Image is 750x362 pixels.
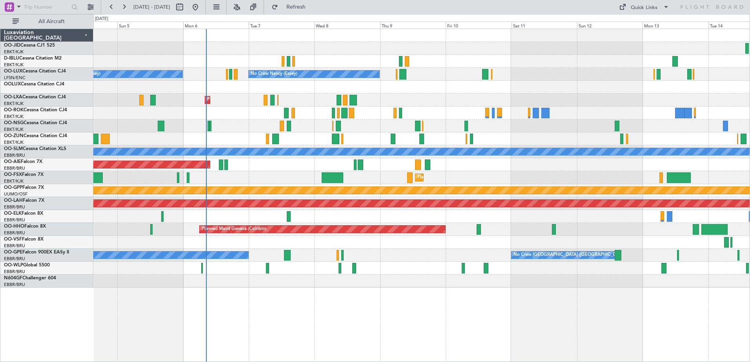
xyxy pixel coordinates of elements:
[4,224,46,229] a: OO-HHOFalcon 8X
[4,276,56,281] a: N604GFChallenger 604
[251,68,297,80] div: No Crew Nancy (Essey)
[133,4,170,11] span: [DATE] - [DATE]
[631,4,657,12] div: Quick Links
[4,165,25,171] a: EBBR/BRU
[4,108,24,112] span: OO-ROK
[4,230,25,236] a: EBBR/BRU
[314,22,380,29] div: Wed 8
[268,1,315,13] button: Refresh
[4,204,25,210] a: EBBR/BRU
[4,134,67,138] a: OO-ZUNCessna Citation CJ4
[4,282,25,288] a: EBBR/BRU
[4,211,22,216] span: OO-ELK
[4,263,23,268] span: OO-WLP
[202,223,266,235] div: Planned Maint Geneva (Cointrin)
[4,217,25,223] a: EBBR/BRU
[4,276,22,281] span: N604GF
[4,49,24,55] a: EBKT/KJK
[4,152,25,158] a: EBBR/BRU
[4,121,67,125] a: OO-NSGCessna Citation CJ4
[4,147,23,151] span: OO-SLM
[4,237,44,242] a: OO-VSFFalcon 8X
[9,15,85,28] button: All Aircraft
[4,101,24,107] a: EBKT/KJK
[183,22,249,29] div: Mon 6
[4,256,25,262] a: EBBR/BRU
[4,121,24,125] span: OO-NSG
[577,22,643,29] div: Sun 12
[4,62,24,68] a: EBKT/KJK
[4,43,55,48] a: OO-JIDCessna CJ1 525
[4,127,24,132] a: EBKT/KJK
[4,108,67,112] a: OO-ROKCessna Citation CJ4
[4,250,69,255] a: OO-GPEFalcon 900EX EASy II
[207,94,299,106] div: Planned Maint Kortrijk-[GEOGRAPHIC_DATA]
[4,198,23,203] span: OO-LAH
[4,198,44,203] a: OO-LAHFalcon 7X
[4,95,22,100] span: OO-LXA
[20,19,83,24] span: All Aircraft
[4,159,42,164] a: OO-AIEFalcon 7X
[4,172,44,177] a: OO-FSXFalcon 7X
[446,22,511,29] div: Fri 10
[4,172,22,177] span: OO-FSX
[4,56,62,61] a: D-IBLUCessna Citation M2
[95,16,108,22] div: [DATE]
[4,237,22,242] span: OO-VSF
[4,95,66,100] a: OO-LXACessna Citation CJ4
[280,4,313,10] span: Refresh
[417,172,509,183] div: Planned Maint Kortrijk-[GEOGRAPHIC_DATA]
[4,224,24,229] span: OO-HHO
[4,134,24,138] span: OO-ZUN
[117,22,183,29] div: Sun 5
[4,69,22,74] span: OO-LUX
[4,159,21,164] span: OO-AIE
[4,69,66,74] a: OO-LUXCessna Citation CJ4
[4,263,50,268] a: OO-WLPGlobal 5500
[4,139,24,145] a: EBKT/KJK
[513,249,645,261] div: No Crew [GEOGRAPHIC_DATA] ([GEOGRAPHIC_DATA] National)
[4,185,44,190] a: OO-GPPFalcon 7X
[4,75,25,81] a: LFSN/ENC
[4,269,25,275] a: EBBR/BRU
[4,250,22,255] span: OO-GPE
[643,22,708,29] div: Mon 13
[4,243,25,249] a: EBBR/BRU
[4,82,64,87] a: OOLUXCessna Citation CJ4
[4,56,19,61] span: D-IBLU
[4,185,22,190] span: OO-GPP
[4,178,24,184] a: EBKT/KJK
[249,22,314,29] div: Tue 7
[4,147,66,151] a: OO-SLMCessna Citation XLS
[615,1,673,13] button: Quick Links
[4,191,27,197] a: UUMO/OSF
[4,114,24,119] a: EBKT/KJK
[4,43,20,48] span: OO-JID
[4,211,43,216] a: OO-ELKFalcon 8X
[24,1,69,13] input: Trip Number
[380,22,446,29] div: Thu 9
[512,22,577,29] div: Sat 11
[4,82,21,87] span: OOLUX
